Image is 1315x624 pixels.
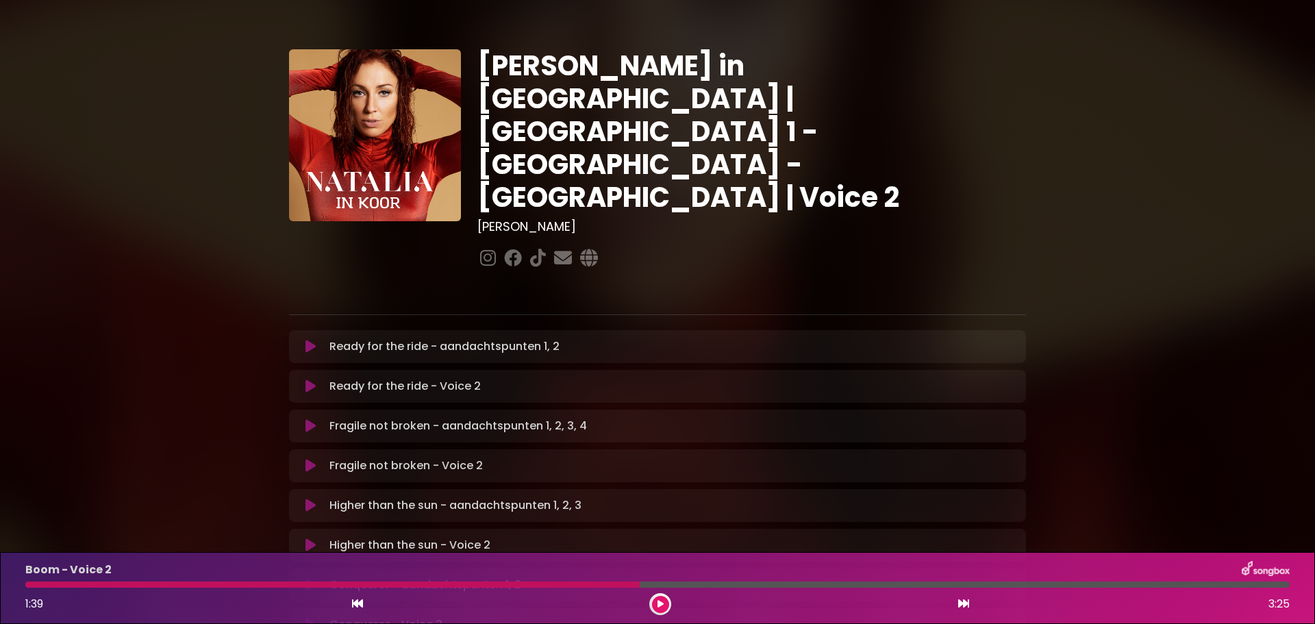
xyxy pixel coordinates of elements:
img: YTVS25JmS9CLUqXqkEhs [289,49,461,221]
img: songbox-logo-white.png [1242,561,1290,579]
p: Boom - Voice 2 [25,562,112,578]
h1: [PERSON_NAME] in [GEOGRAPHIC_DATA] | [GEOGRAPHIC_DATA] 1 - [GEOGRAPHIC_DATA] - [GEOGRAPHIC_DATA] ... [477,49,1026,214]
p: Fragile not broken - Voice 2 [329,458,483,474]
p: Higher than the sun - Voice 2 [329,537,490,553]
span: 3:25 [1268,596,1290,612]
p: Ready for the ride - aandachtspunten 1, 2 [329,338,560,355]
p: Ready for the ride - Voice 2 [329,378,481,395]
p: Higher than the sun - aandachtspunten 1, 2, 3 [329,497,581,514]
span: 1:39 [25,596,43,612]
p: Fragile not broken - aandachtspunten 1, 2, 3, 4 [329,418,587,434]
h3: [PERSON_NAME] [477,219,1026,234]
